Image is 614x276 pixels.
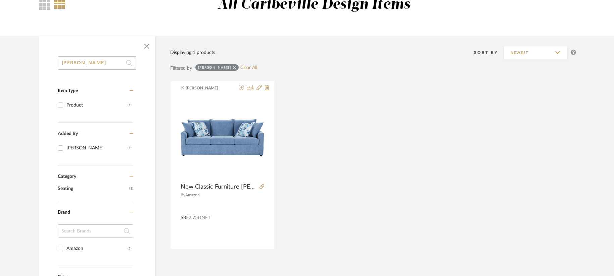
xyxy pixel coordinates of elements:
div: [PERSON_NAME] [198,65,232,70]
span: Item Type [58,88,78,93]
div: Amazon [66,243,128,254]
div: Product [66,100,128,111]
img: New Classic Furniture Sylvie Polyester 3-Seater Sofa Couch with 4 Accent Pillows, Blue Slate [181,119,264,156]
button: Close [140,40,153,53]
span: Amazon [185,193,200,197]
span: $857.75 [181,215,198,220]
input: Search within 1 results [58,56,136,70]
span: Category [58,174,76,180]
span: Seating [58,183,128,194]
div: (1) [128,100,132,111]
div: Sort By [474,49,504,56]
span: Brand [58,210,70,215]
span: By [181,193,185,197]
a: Clear All [240,65,257,71]
div: 0 [181,96,264,180]
div: (1) [128,143,132,153]
div: [PERSON_NAME] [66,143,128,153]
span: (1) [129,183,133,194]
span: [PERSON_NAME] [186,85,228,91]
input: Search Brands [58,224,133,238]
div: Filtered by [170,65,192,72]
span: DNET [198,215,210,220]
div: Displaying 1 products [170,49,215,56]
div: (1) [128,243,132,254]
span: Added By [58,131,78,136]
span: New Classic Furniture [PERSON_NAME] 3-Seater Sofa Couch with 4 Accent Pillows, Blue Slate [181,183,257,191]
